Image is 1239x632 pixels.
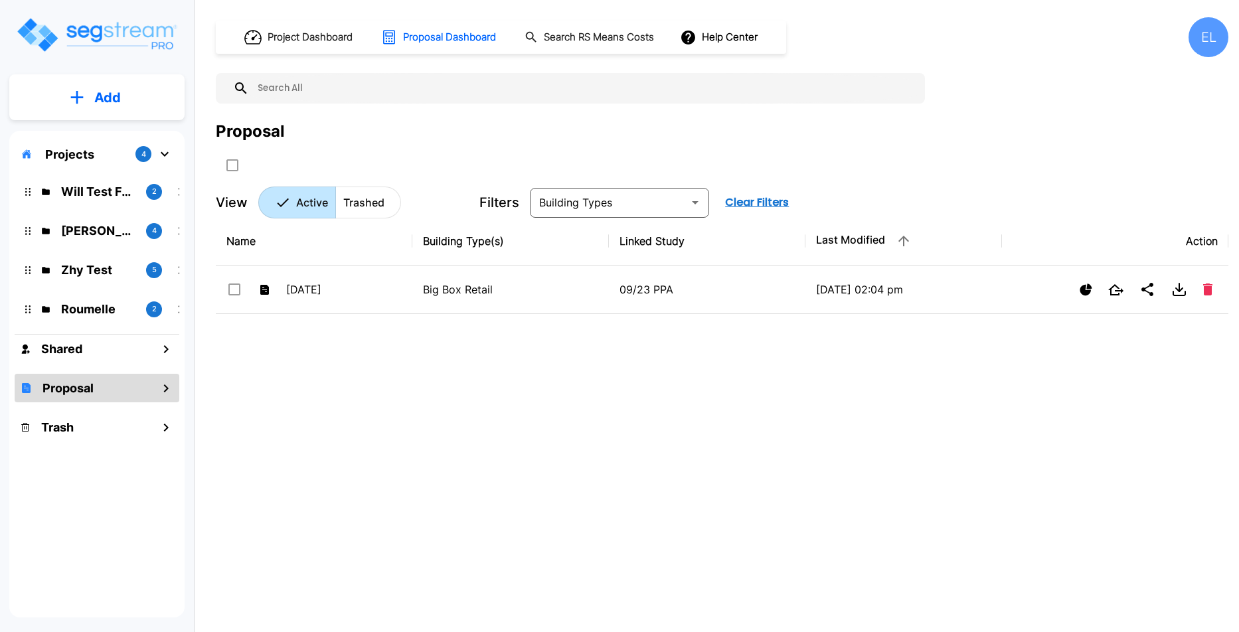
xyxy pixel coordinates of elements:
[61,183,135,200] p: Will Test Folder
[42,379,94,397] h1: Proposal
[1189,17,1228,57] div: EL
[412,217,609,266] th: Building Type(s)
[335,187,401,218] button: Trashed
[41,340,82,358] h1: Shared
[249,73,918,104] input: Search All
[544,30,654,45] h1: Search RS Means Costs
[296,195,328,210] p: Active
[519,25,661,50] button: Search RS Means Costs
[239,23,360,52] button: Project Dashboard
[1103,279,1129,301] button: Open New Tab
[720,189,794,216] button: Clear Filters
[1134,276,1161,303] button: Share
[45,145,94,163] p: Projects
[61,222,135,240] p: QA Emmanuel
[258,187,401,218] div: Platform
[534,193,683,212] input: Building Types
[216,119,285,143] div: Proposal
[219,152,246,179] button: SelectAll
[216,193,248,212] p: View
[226,233,402,249] div: Name
[1198,278,1218,301] button: Delete
[9,78,185,117] button: Add
[152,186,157,197] p: 2
[343,195,384,210] p: Trashed
[258,187,336,218] button: Active
[686,193,704,212] button: Open
[677,25,763,50] button: Help Center
[61,300,135,318] p: Roumelle
[479,193,519,212] p: Filters
[141,149,146,160] p: 4
[805,217,1002,266] th: Last Modified
[376,23,503,51] button: Proposal Dashboard
[268,30,353,45] h1: Project Dashboard
[1002,217,1228,266] th: Action
[152,303,157,315] p: 2
[1166,276,1193,303] button: Download
[61,261,135,279] p: Zhy Test
[94,88,121,108] p: Add
[423,281,598,297] p: Big Box Retail
[816,281,991,297] p: [DATE] 02:04 pm
[286,281,359,297] p: [DATE]
[403,30,496,45] h1: Proposal Dashboard
[152,225,157,236] p: 4
[152,264,157,276] p: 5
[15,16,178,54] img: Logo
[619,281,795,297] p: 09/23 PPA
[609,217,805,266] th: Linked Study
[41,418,74,436] h1: Trash
[1074,278,1098,301] button: Show Proposal Tiers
